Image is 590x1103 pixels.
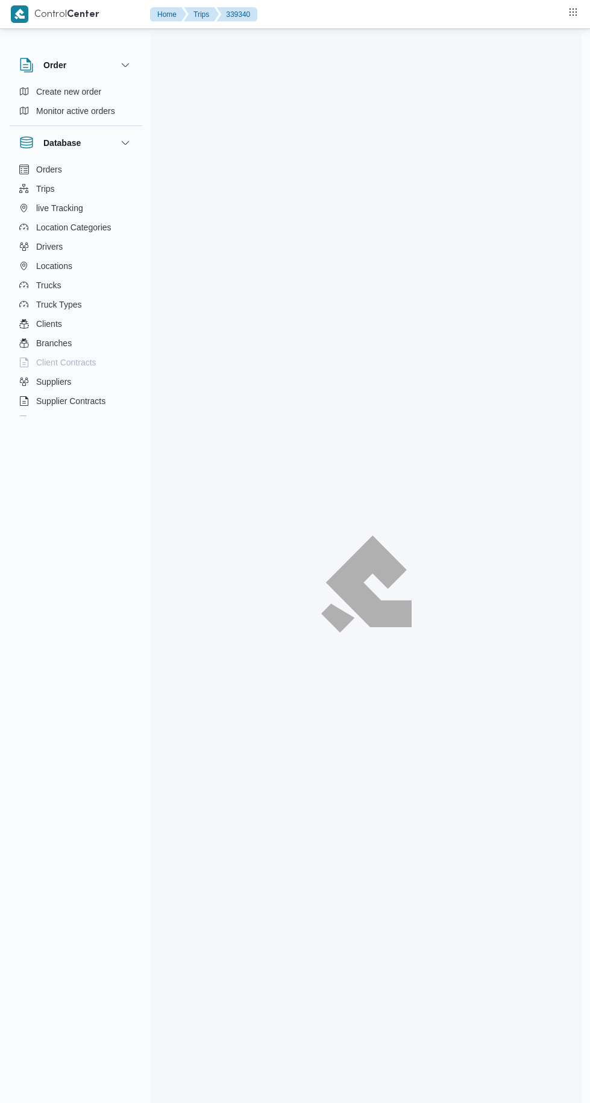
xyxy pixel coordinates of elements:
button: Monitor active orders [14,101,137,121]
span: Trucks [36,278,61,292]
span: Truck Types [36,297,81,312]
img: ILLA Logo [328,543,405,625]
div: Order [10,82,142,125]
span: Orders [36,162,62,177]
button: live Tracking [14,198,137,218]
button: Home [150,7,186,22]
span: Monitor active orders [36,104,115,118]
span: Create new order [36,84,101,99]
h3: Database [43,136,81,150]
button: Database [19,136,133,150]
button: Truck Types [14,295,137,314]
button: 339340 [216,7,257,22]
span: Branches [36,336,72,350]
button: Branches [14,333,137,353]
button: Drivers [14,237,137,256]
button: Location Categories [14,218,137,237]
button: Trips [184,7,219,22]
span: Clients [36,317,62,331]
button: Devices [14,411,137,430]
div: Database [10,160,142,421]
button: Order [19,58,133,72]
span: Locations [36,259,72,273]
button: Trucks [14,276,137,295]
span: live Tracking [36,201,83,215]
span: Trips [36,182,55,196]
button: Client Contracts [14,353,137,372]
span: Suppliers [36,375,71,389]
button: Locations [14,256,137,276]
button: Supplier Contracts [14,391,137,411]
button: Suppliers [14,372,137,391]
button: Create new order [14,82,137,101]
button: Clients [14,314,137,333]
span: Supplier Contracts [36,394,105,408]
span: Drivers [36,239,63,254]
span: Devices [36,413,66,428]
span: Client Contracts [36,355,96,370]
b: Center [67,10,99,19]
img: X8yXhbKr1z7QwAAAABJRU5ErkJggg== [11,5,28,23]
button: Orders [14,160,137,179]
button: Trips [14,179,137,198]
span: Location Categories [36,220,111,235]
h3: Order [43,58,66,72]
